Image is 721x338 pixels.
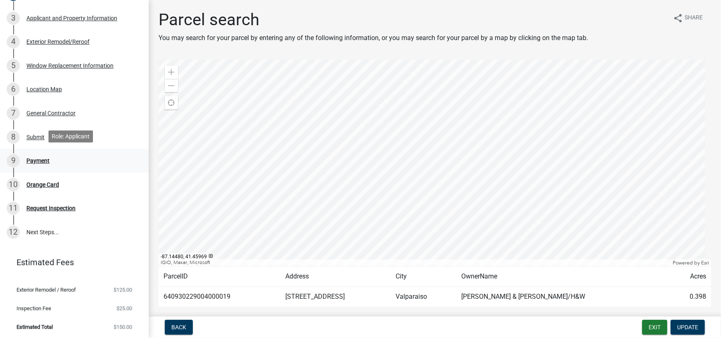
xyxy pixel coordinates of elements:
[7,131,20,144] div: 8
[7,12,20,25] div: 3
[26,158,50,164] div: Payment
[159,259,671,266] div: IGIO, Maxar, Microsoft
[26,86,62,92] div: Location Map
[642,320,667,335] button: Exit
[671,259,711,266] div: Powered by
[456,267,669,287] td: OwnerName
[7,83,20,96] div: 6
[281,287,391,307] td: [STREET_ADDRESS]
[281,267,391,287] td: Address
[7,202,20,215] div: 11
[26,134,45,140] div: Submit
[701,260,709,266] a: Esri
[159,10,588,30] h1: Parcel search
[7,35,20,48] div: 4
[666,10,709,26] button: shareShare
[26,63,114,69] div: Window Replacement Information
[7,59,20,72] div: 5
[48,130,93,142] div: Role: Applicant
[165,66,178,79] div: Zoom in
[7,178,20,191] div: 10
[673,13,683,23] i: share
[677,324,698,331] span: Update
[7,226,20,239] div: 12
[26,205,76,211] div: Request Inspection
[456,287,669,307] td: [PERSON_NAME] & [PERSON_NAME]/H&W
[26,15,117,21] div: Applicant and Property Information
[171,324,186,331] span: Back
[159,287,281,307] td: 640930229004000019
[26,182,59,188] div: Orange Card
[391,287,457,307] td: Valparaiso
[159,267,281,287] td: ParcelID
[26,110,76,116] div: General Contractor
[7,107,20,120] div: 7
[17,287,76,293] span: Exterior Remodel / Reroof
[114,324,132,330] span: $150.00
[7,254,135,271] a: Estimated Fees
[116,306,132,311] span: $25.00
[165,96,178,109] div: Find my location
[165,320,193,335] button: Back
[685,13,703,23] span: Share
[17,324,53,330] span: Estimated Total
[26,39,90,45] div: Exterior Remodel/Reroof
[159,33,588,43] p: You may search for your parcel by entering any of the following information, or you may search fo...
[165,79,178,92] div: Zoom out
[391,267,457,287] td: City
[17,306,51,311] span: Inspection Fee
[669,287,711,307] td: 0.398
[114,287,132,293] span: $125.00
[669,267,711,287] td: Acres
[7,154,20,167] div: 9
[671,320,705,335] button: Update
